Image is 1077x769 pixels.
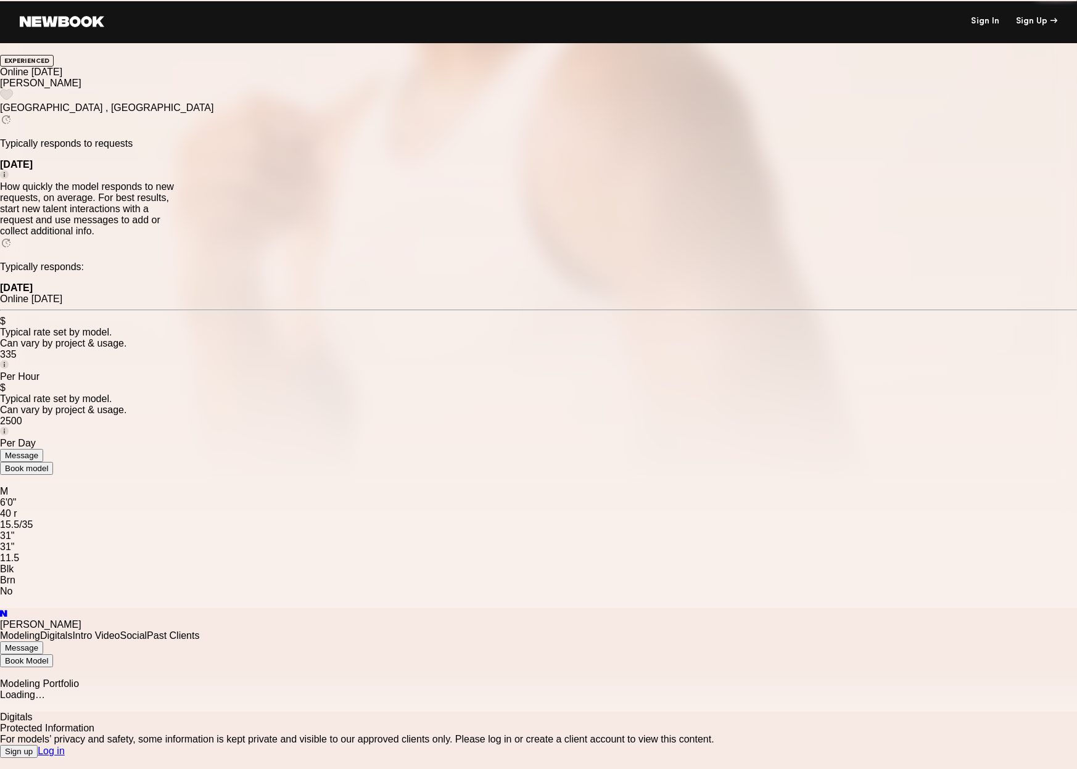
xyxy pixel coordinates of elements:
div: Sign Up [1016,17,1057,26]
a: Intro Video [72,630,120,641]
a: Log in [38,746,65,756]
a: Digitals [40,630,72,641]
a: Social [120,630,147,641]
a: Sign In [971,17,999,26]
a: Past Clients [147,630,199,641]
